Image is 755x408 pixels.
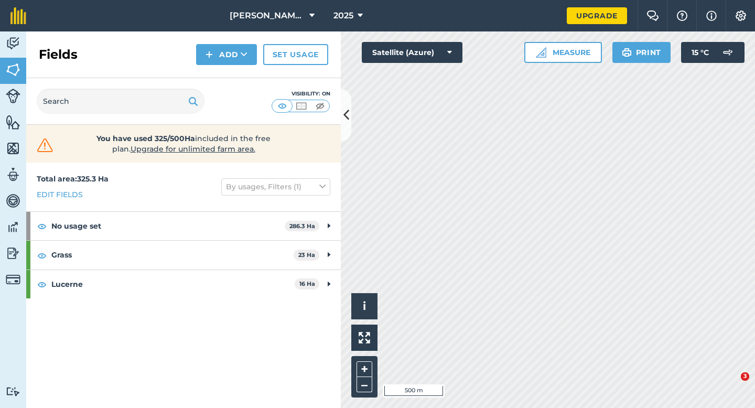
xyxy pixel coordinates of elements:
[26,241,341,269] div: Grass23 Ha
[276,101,289,111] img: svg+xml;base64,PHN2ZyB4bWxucz0iaHR0cDovL3d3dy53My5vcmcvMjAwMC9zdmciIHdpZHRoPSI1MCIgaGVpZ2h0PSI0MC...
[6,167,20,182] img: svg+xml;base64,PD94bWwgdmVyc2lvbj0iMS4wIiBlbmNvZGluZz0idXRmLTgiPz4KPCEtLSBHZW5lcmF0b3I6IEFkb2JlIE...
[26,212,341,240] div: No usage set286.3 Ha
[51,241,294,269] strong: Grass
[612,42,671,63] button: Print
[37,89,204,114] input: Search
[295,101,308,111] img: svg+xml;base64,PHN2ZyB4bWxucz0iaHR0cDovL3d3dy53My5vcmcvMjAwMC9zdmciIHdpZHRoPSI1MCIgaGVpZ2h0PSI0MC...
[6,114,20,130] img: svg+xml;base64,PHN2ZyB4bWxucz0iaHR0cDovL3d3dy53My5vcmcvMjAwMC9zdmciIHdpZHRoPSI1NiIgaGVpZ2h0PSI2MC...
[536,47,546,58] img: Ruler icon
[314,101,327,111] img: svg+xml;base64,PHN2ZyB4bWxucz0iaHR0cDovL3d3dy53My5vcmcvMjAwMC9zdmciIHdpZHRoPSI1MCIgaGVpZ2h0PSI0MC...
[622,46,632,59] img: svg+xml;base64,PHN2ZyB4bWxucz0iaHR0cDovL3d3dy53My5vcmcvMjAwMC9zdmciIHdpZHRoPSIxOSIgaGVpZ2h0PSIyNC...
[719,372,745,398] iframe: Intercom live chat
[351,293,377,319] button: i
[6,219,20,235] img: svg+xml;base64,PD94bWwgdmVyc2lvbj0iMS4wIiBlbmNvZGluZz0idXRmLTgiPz4KPCEtLSBHZW5lcmF0b3I6IEFkb2JlIE...
[35,133,332,154] a: You have used 325/500Haincluded in the free plan.Upgrade for unlimited farm area.
[206,48,213,61] img: svg+xml;base64,PHN2ZyB4bWxucz0iaHR0cDovL3d3dy53My5vcmcvMjAwMC9zdmciIHdpZHRoPSIxNCIgaGVpZ2h0PSIyNC...
[6,36,20,51] img: svg+xml;base64,PD94bWwgdmVyc2lvbj0iMS4wIiBlbmNvZGluZz0idXRmLTgiPz4KPCEtLSBHZW5lcmF0b3I6IEFkb2JlIE...
[362,42,462,63] button: Satellite (Azure)
[357,361,372,377] button: +
[6,272,20,287] img: svg+xml;base64,PD94bWwgdmVyc2lvbj0iMS4wIiBlbmNvZGluZz0idXRmLTgiPz4KPCEtLSBHZW5lcmF0b3I6IEFkb2JlIE...
[289,222,315,230] strong: 286.3 Ha
[35,137,56,153] img: svg+xml;base64,PHN2ZyB4bWxucz0iaHR0cDovL3d3dy53My5vcmcvMjAwMC9zdmciIHdpZHRoPSIzMiIgaGVpZ2h0PSIzMC...
[196,44,257,65] button: Add
[6,141,20,156] img: svg+xml;base64,PHN2ZyB4bWxucz0iaHR0cDovL3d3dy53My5vcmcvMjAwMC9zdmciIHdpZHRoPSI1NiIgaGVpZ2h0PSI2MC...
[37,220,47,232] img: svg+xml;base64,PHN2ZyB4bWxucz0iaHR0cDovL3d3dy53My5vcmcvMjAwMC9zdmciIHdpZHRoPSIxOCIgaGVpZ2h0PSIyNC...
[363,299,366,313] span: i
[26,270,341,298] div: Lucerne16 Ha
[692,42,709,63] span: 15 ° C
[524,42,602,63] button: Measure
[131,144,255,154] span: Upgrade for unlimited farm area.
[272,90,330,98] div: Visibility: On
[735,10,747,21] img: A cog icon
[37,189,83,200] a: Edit fields
[72,133,295,154] span: included in the free plan .
[39,46,78,63] h2: Fields
[96,134,195,143] strong: You have used 325/500Ha
[37,174,109,184] strong: Total area : 325.3 Ha
[51,212,285,240] strong: No usage set
[10,7,26,24] img: fieldmargin Logo
[741,372,749,381] span: 3
[6,386,20,396] img: svg+xml;base64,PD94bWwgdmVyc2lvbj0iMS4wIiBlbmNvZGluZz0idXRmLTgiPz4KPCEtLSBHZW5lcmF0b3I6IEFkb2JlIE...
[6,89,20,103] img: svg+xml;base64,PD94bWwgdmVyc2lvbj0iMS4wIiBlbmNvZGluZz0idXRmLTgiPz4KPCEtLSBHZW5lcmF0b3I6IEFkb2JlIE...
[298,251,315,259] strong: 23 Ha
[221,178,330,195] button: By usages, Filters (1)
[676,10,688,21] img: A question mark icon
[263,44,328,65] a: Set usage
[6,193,20,209] img: svg+xml;base64,PD94bWwgdmVyc2lvbj0iMS4wIiBlbmNvZGluZz0idXRmLTgiPz4KPCEtLSBHZW5lcmF0b3I6IEFkb2JlIE...
[230,9,305,22] span: [PERSON_NAME] & Sons Farming
[333,9,353,22] span: 2025
[717,42,738,63] img: svg+xml;base64,PD94bWwgdmVyc2lvbj0iMS4wIiBlbmNvZGluZz0idXRmLTgiPz4KPCEtLSBHZW5lcmF0b3I6IEFkb2JlIE...
[567,7,627,24] a: Upgrade
[6,245,20,261] img: svg+xml;base64,PD94bWwgdmVyc2lvbj0iMS4wIiBlbmNvZGluZz0idXRmLTgiPz4KPCEtLSBHZW5lcmF0b3I6IEFkb2JlIE...
[51,270,295,298] strong: Lucerne
[37,249,47,262] img: svg+xml;base64,PHN2ZyB4bWxucz0iaHR0cDovL3d3dy53My5vcmcvMjAwMC9zdmciIHdpZHRoPSIxOCIgaGVpZ2h0PSIyNC...
[188,95,198,108] img: svg+xml;base64,PHN2ZyB4bWxucz0iaHR0cDovL3d3dy53My5vcmcvMjAwMC9zdmciIHdpZHRoPSIxOSIgaGVpZ2h0PSIyNC...
[681,42,745,63] button: 15 °C
[299,280,315,287] strong: 16 Ha
[6,62,20,78] img: svg+xml;base64,PHN2ZyB4bWxucz0iaHR0cDovL3d3dy53My5vcmcvMjAwMC9zdmciIHdpZHRoPSI1NiIgaGVpZ2h0PSI2MC...
[706,9,717,22] img: svg+xml;base64,PHN2ZyB4bWxucz0iaHR0cDovL3d3dy53My5vcmcvMjAwMC9zdmciIHdpZHRoPSIxNyIgaGVpZ2h0PSIxNy...
[357,377,372,392] button: –
[646,10,659,21] img: Two speech bubbles overlapping with the left bubble in the forefront
[37,278,47,291] img: svg+xml;base64,PHN2ZyB4bWxucz0iaHR0cDovL3d3dy53My5vcmcvMjAwMC9zdmciIHdpZHRoPSIxOCIgaGVpZ2h0PSIyNC...
[359,332,370,343] img: Four arrows, one pointing top left, one top right, one bottom right and the last bottom left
